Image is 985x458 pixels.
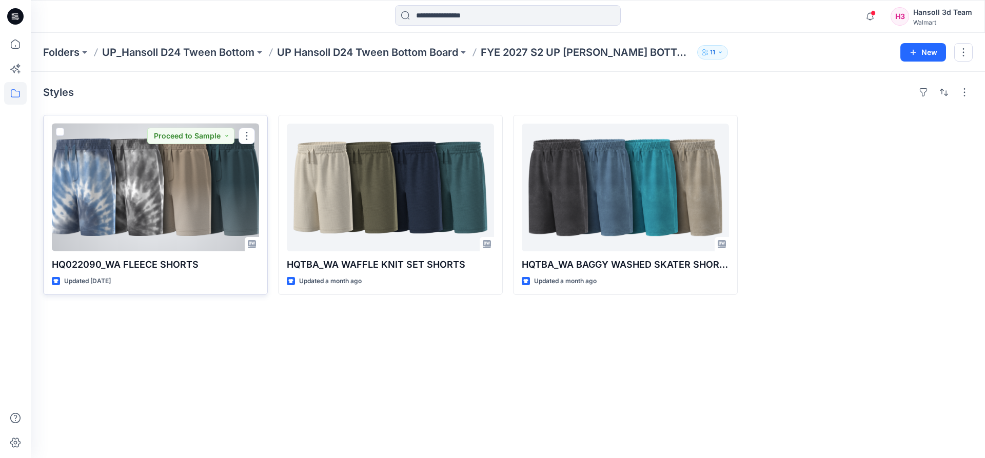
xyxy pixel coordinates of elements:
a: UP Hansoll D24 Tween Bottom Board [277,45,458,59]
a: HQTBA_WA WAFFLE KNIT SET SHORTS [287,124,494,251]
a: UP_Hansoll D24 Tween Bottom [102,45,254,59]
p: HQ022090_WA FLEECE SHORTS [52,257,259,272]
div: H3 [891,7,909,26]
a: HQ022090_WA FLEECE SHORTS [52,124,259,251]
p: Updated a month ago [299,276,362,287]
p: Updated a month ago [534,276,597,287]
a: Folders [43,45,80,59]
div: Walmart [913,18,972,26]
p: Updated [DATE] [64,276,111,287]
p: 11 [710,47,715,58]
button: 11 [697,45,728,59]
p: FYE 2027 S2 UP [PERSON_NAME] BOTTOM [481,45,693,59]
a: HQTBA_WA BAGGY WASHED SKATER SHORTS [522,124,729,251]
div: Hansoll 3d Team [913,6,972,18]
p: HQTBA_WA WAFFLE KNIT SET SHORTS [287,257,494,272]
button: New [900,43,946,62]
h4: Styles [43,86,74,98]
p: HQTBA_WA BAGGY WASHED SKATER SHORTS [522,257,729,272]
